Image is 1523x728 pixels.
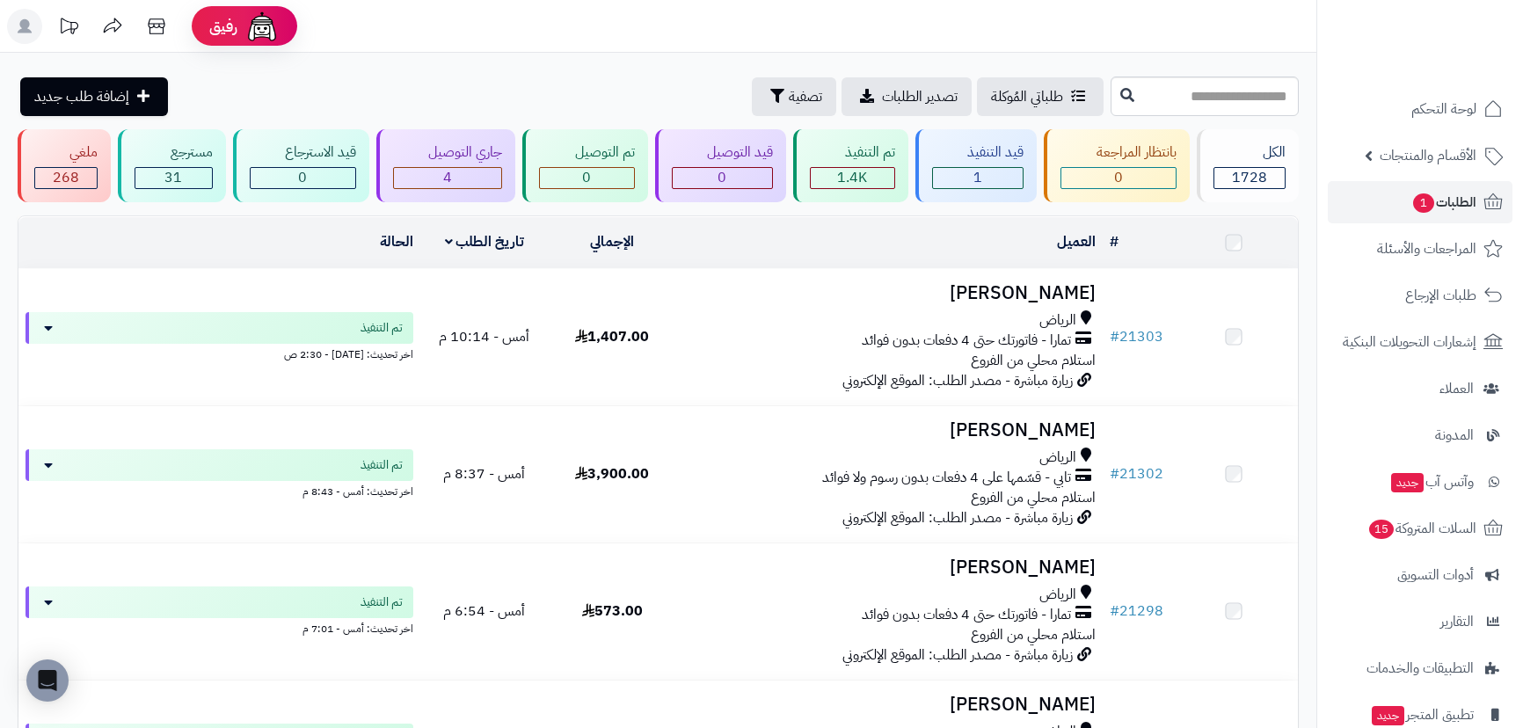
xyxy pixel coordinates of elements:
[380,231,413,252] a: الحالة
[519,129,651,202] a: تم التوصيل 0
[672,142,773,163] div: قيد التوصيل
[443,601,525,622] span: أمس - 6:54 م
[1057,231,1096,252] a: العميل
[933,168,1023,188] div: 1
[244,9,280,44] img: ai-face.png
[1380,143,1476,168] span: الأقسام والمنتجات
[230,129,373,202] a: قيد الاسترجاع 0
[1039,448,1076,468] span: الرياض
[973,167,982,188] span: 1
[114,129,229,202] a: مسترجع 31
[361,456,403,474] span: تم التنفيذ
[912,129,1040,202] a: قيد التنفيذ 1
[842,644,1073,666] span: زيارة مباشرة - مصدر الطلب: الموقع الإلكتروني
[590,231,634,252] a: الإجمالي
[443,167,452,188] span: 4
[14,129,114,202] a: ملغي 268
[34,86,129,107] span: إضافة طلب جديد
[842,77,972,116] a: تصدير الطلبات
[1439,376,1474,401] span: العملاء
[977,77,1104,116] a: طلباتي المُوكلة
[991,86,1063,107] span: طلباتي المُوكلة
[1328,228,1512,270] a: المراجعات والأسئلة
[1040,129,1192,202] a: بانتظار المراجعة 0
[1328,181,1512,223] a: الطلبات1
[1328,461,1512,503] a: وآتس آبجديد
[673,168,772,188] div: 0
[862,331,1071,351] span: تمارا - فاتورتك حتى 4 دفعات بدون فوائد
[862,605,1071,625] span: تمارا - فاتورتك حتى 4 دفعات بدون فوائد
[1328,414,1512,456] a: المدونة
[971,350,1096,371] span: استلام محلي من الفروع
[1366,656,1474,681] span: التطبيقات والخدمات
[1389,470,1474,494] span: وآتس آب
[1110,463,1119,484] span: #
[209,16,237,37] span: رفيق
[971,487,1096,508] span: استلام محلي من الفروع
[540,168,633,188] div: 0
[164,167,182,188] span: 31
[1060,142,1176,163] div: بانتظار المراجعة
[1440,609,1474,634] span: التقارير
[1370,703,1474,727] span: تطبيق المتجر
[683,420,1096,440] h3: [PERSON_NAME]
[683,557,1096,578] h3: [PERSON_NAME]
[1328,88,1512,130] a: لوحة التحكم
[1369,520,1394,539] span: 15
[1110,326,1119,347] span: #
[575,463,649,484] span: 3,900.00
[34,142,98,163] div: ملغي
[575,326,649,347] span: 1,407.00
[394,168,501,188] div: 4
[882,86,958,107] span: تصدير الطلبات
[837,167,867,188] span: 1.4K
[1039,585,1076,605] span: الرياض
[26,344,413,362] div: اخر تحديث: [DATE] - 2:30 ص
[1061,168,1175,188] div: 0
[373,129,519,202] a: جاري التوصيل 4
[298,167,307,188] span: 0
[47,9,91,48] a: تحديثات المنصة
[539,142,634,163] div: تم التوصيل
[789,86,822,107] span: تصفية
[135,142,212,163] div: مسترجع
[790,129,912,202] a: تم التنفيذ 1.4K
[971,624,1096,645] span: استلام محلي من الفروع
[443,463,525,484] span: أمس - 8:37 م
[1110,463,1163,484] a: #21302
[1328,507,1512,550] a: السلات المتروكة15
[393,142,502,163] div: جاري التوصيل
[1110,231,1119,252] a: #
[1328,601,1512,643] a: التقارير
[1114,167,1123,188] span: 0
[1328,321,1512,363] a: إشعارات التحويلات البنكية
[35,168,97,188] div: 268
[1343,330,1476,354] span: إشعارات التحويلات البنكية
[810,142,895,163] div: تم التنفيذ
[1413,193,1434,213] span: 1
[752,77,836,116] button: تصفية
[1372,706,1404,725] span: جديد
[251,168,355,188] div: 0
[26,618,413,637] div: اخر تحديث: أمس - 7:01 م
[683,283,1096,303] h3: [PERSON_NAME]
[1405,283,1476,308] span: طلبات الإرجاع
[1391,473,1424,492] span: جديد
[1039,310,1076,331] span: الرياض
[1110,601,1119,622] span: #
[582,167,591,188] span: 0
[20,77,168,116] a: إضافة طلب جديد
[1367,516,1476,541] span: السلات المتروكة
[718,167,726,188] span: 0
[932,142,1024,163] div: قيد التنفيذ
[361,319,403,337] span: تم التنفيذ
[26,659,69,702] div: Open Intercom Messenger
[811,168,894,188] div: 1424
[135,168,211,188] div: 31
[1403,44,1506,81] img: logo-2.png
[1193,129,1302,202] a: الكل1728
[26,481,413,499] div: اخر تحديث: أمس - 8:43 م
[1377,237,1476,261] span: المراجعات والأسئلة
[1328,274,1512,317] a: طلبات الإرجاع
[1328,647,1512,689] a: التطبيقات والخدمات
